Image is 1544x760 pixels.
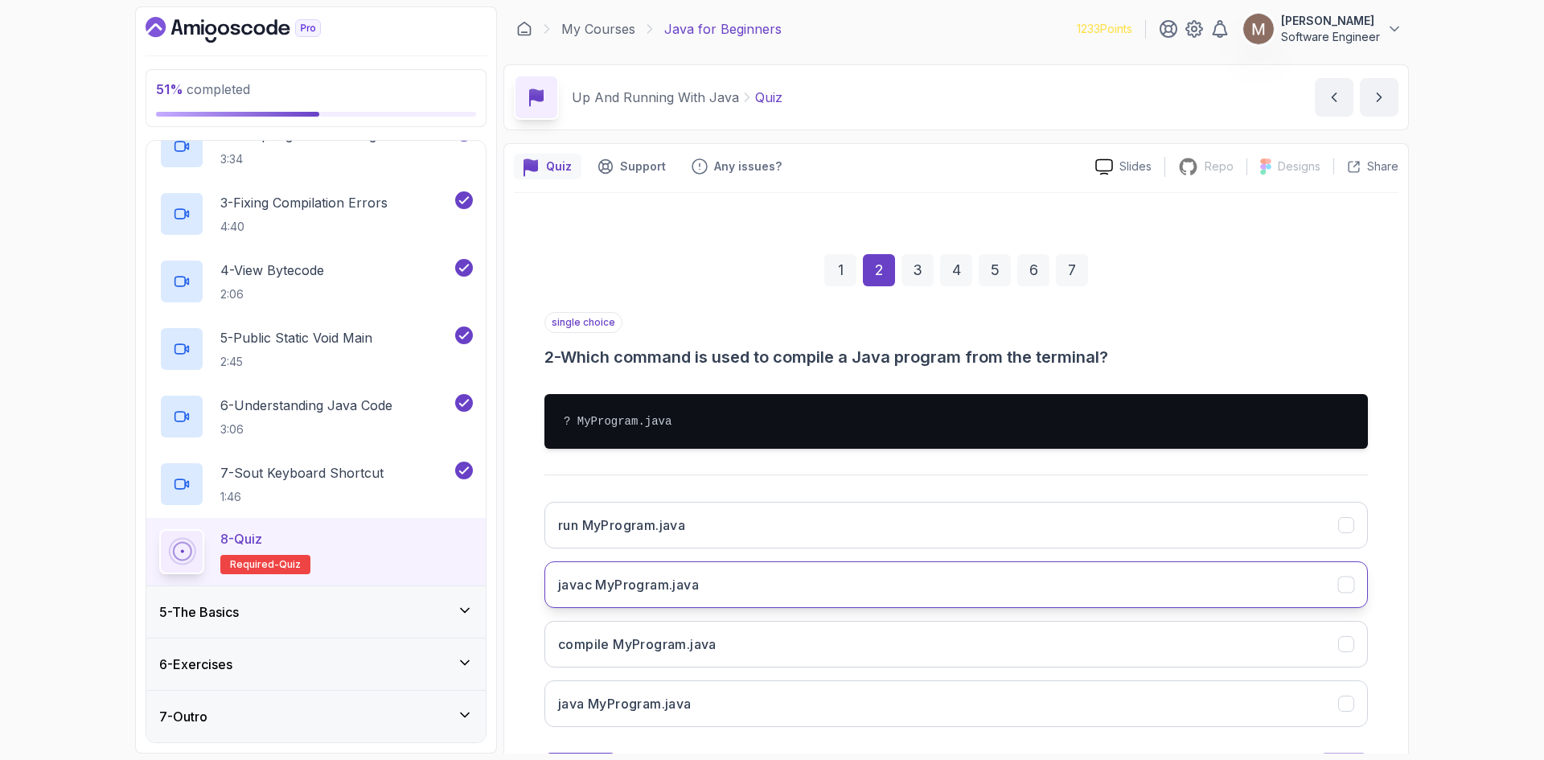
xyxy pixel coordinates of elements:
[159,707,207,726] h3: 7 - Outro
[1367,158,1398,175] p: Share
[979,254,1011,286] div: 5
[220,193,388,212] p: 3 - Fixing Compilation Errors
[159,394,473,439] button: 6-Understanding Java Code3:06
[664,19,782,39] p: Java for Beginners
[1017,254,1049,286] div: 6
[901,254,934,286] div: 3
[146,17,358,43] a: Dashboard
[546,158,572,175] p: Quiz
[755,88,782,107] p: Quiz
[159,327,473,372] button: 5-Public Static Void Main2:45
[1281,29,1380,45] p: Software Engineer
[558,694,692,713] h3: java MyProgram.java
[558,575,699,594] h3: javac MyProgram.java
[220,463,384,483] p: 7 - Sout Keyboard Shortcut
[544,394,1368,449] pre: ? MyProgram.java
[1333,158,1398,175] button: Share
[220,529,262,548] p: 8 - Quiz
[220,396,392,415] p: 6 - Understanding Java Code
[682,154,791,179] button: Feedback button
[220,328,372,347] p: 5 - Public Static Void Main
[1243,14,1274,44] img: user profile image
[1056,254,1088,286] div: 7
[620,158,666,175] p: Support
[159,602,239,622] h3: 5 - The Basics
[220,489,384,505] p: 1:46
[156,81,183,97] span: 51 %
[544,621,1368,668] button: compile MyProgram.java
[220,286,324,302] p: 2:06
[1315,78,1353,117] button: previous content
[824,254,856,286] div: 1
[220,151,452,167] p: 3:34
[159,191,473,236] button: 3-Fixing Compilation Errors4:40
[544,561,1368,608] button: javac MyProgram.java
[940,254,972,286] div: 4
[159,462,473,507] button: 7-Sout Keyboard Shortcut1:46
[1281,13,1380,29] p: [PERSON_NAME]
[146,691,486,742] button: 7-Outro
[1242,13,1402,45] button: user profile image[PERSON_NAME]Software Engineer
[1360,78,1398,117] button: next content
[230,558,279,571] span: Required-
[561,19,635,39] a: My Courses
[220,354,372,370] p: 2:45
[159,259,473,304] button: 4-View Bytecode2:06
[863,254,895,286] div: 2
[544,346,1368,368] h3: 2 - Which command is used to compile a Java program from the terminal?
[558,635,717,654] h3: compile MyProgram.java
[1205,158,1234,175] p: Repo
[159,655,232,674] h3: 6 - Exercises
[159,529,473,574] button: 8-QuizRequired-quiz
[1119,158,1152,175] p: Slides
[558,516,685,535] h3: run MyProgram.java
[516,21,532,37] a: Dashboard
[279,558,301,571] span: quiz
[544,502,1368,548] button: run MyProgram.java
[588,154,675,179] button: Support button
[146,586,486,638] button: 5-The Basics
[714,158,782,175] p: Any issues?
[1278,158,1320,175] p: Designs
[220,421,392,438] p: 3:06
[156,81,250,97] span: completed
[544,680,1368,727] button: java MyProgram.java
[1082,158,1164,175] a: Slides
[572,88,739,107] p: Up And Running With Java
[1077,21,1132,37] p: 1233 Points
[514,154,581,179] button: quiz button
[159,124,473,169] button: 2-Compiling And Running Via Terminal3:34
[544,312,622,333] p: single choice
[220,261,324,280] p: 4 - View Bytecode
[146,639,486,690] button: 6-Exercises
[220,219,388,235] p: 4:40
